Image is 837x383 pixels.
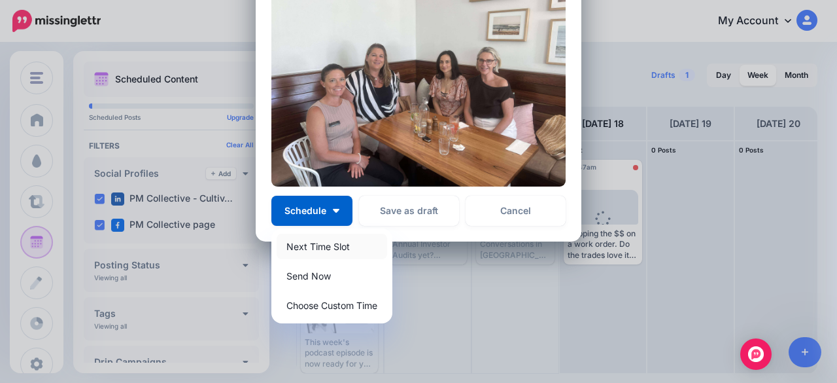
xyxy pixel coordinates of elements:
img: arrow-down-white.png [333,209,339,213]
a: Choose Custom Time [277,293,387,318]
a: Next Time Slot [277,234,387,259]
a: Send Now [277,263,387,289]
a: Cancel [466,196,566,226]
button: Save as draft [359,196,459,226]
div: Open Intercom Messenger [740,338,772,370]
span: Schedule [284,206,326,215]
button: Schedule [271,196,352,226]
div: Schedule [271,228,392,323]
